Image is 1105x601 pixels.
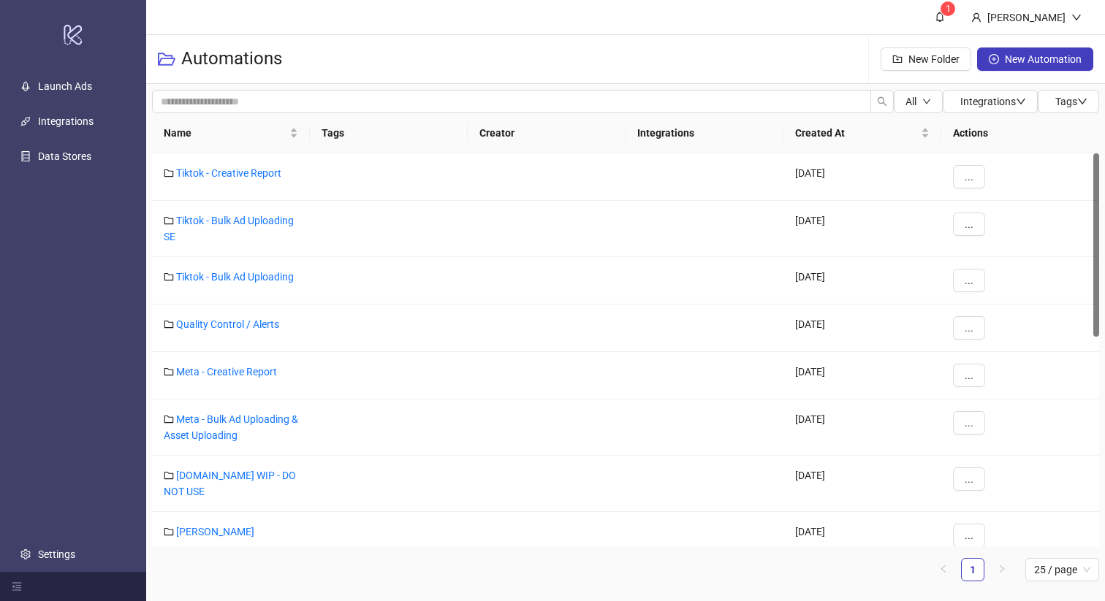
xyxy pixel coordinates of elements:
[881,47,971,71] button: New Folder
[960,96,1026,107] span: Integrations
[965,218,973,230] span: ...
[468,113,626,153] th: Creator
[783,305,941,352] div: [DATE]
[965,417,973,429] span: ...
[38,80,92,92] a: Launch Ads
[164,215,294,242] a: Tiktok - Bulk Ad Uploading SE
[783,257,941,305] div: [DATE]
[176,526,254,537] a: [PERSON_NAME]
[164,470,174,481] span: folder
[38,115,94,127] a: Integrations
[164,319,174,329] span: folder
[953,364,985,387] button: ...
[783,399,941,456] div: [DATE]
[965,275,973,286] span: ...
[164,272,174,282] span: folder
[932,558,955,581] li: Previous Page
[1055,96,1087,107] span: Tags
[38,150,91,162] a: Data Stores
[990,558,1014,581] li: Next Page
[962,559,984,581] a: 1
[932,558,955,581] button: left
[164,367,174,377] span: folder
[783,352,941,399] div: [DATE]
[1005,53,1082,65] span: New Automation
[783,153,941,201] div: [DATE]
[892,54,903,64] span: folder-add
[877,96,887,107] span: search
[38,548,75,560] a: Settings
[176,366,277,378] a: Meta - Creative Report
[176,167,281,179] a: Tiktok - Creative Report
[953,213,985,236] button: ...
[953,165,985,188] button: ...
[164,168,174,178] span: folder
[783,456,941,512] div: [DATE]
[1077,96,1087,107] span: down
[941,1,955,16] sup: 1
[953,524,985,547] button: ...
[965,529,973,541] span: ...
[953,467,985,491] button: ...
[12,581,22,592] span: menu-fold
[941,113,1099,153] th: Actions
[977,47,1093,71] button: New Automation
[998,564,1006,573] span: right
[894,90,943,113] button: Alldown
[795,125,918,141] span: Created At
[953,411,985,435] button: ...
[965,171,973,183] span: ...
[922,97,931,106] span: down
[989,54,999,64] span: plus-circle
[935,12,945,22] span: bell
[1016,96,1026,107] span: down
[783,201,941,257] div: [DATE]
[158,50,175,68] span: folder-open
[965,473,973,485] span: ...
[990,558,1014,581] button: right
[946,4,951,14] span: 1
[908,53,960,65] span: New Folder
[953,316,985,340] button: ...
[965,370,973,381] span: ...
[1025,558,1099,581] div: Page Size
[164,470,296,497] a: [DOMAIN_NAME] WIP - DO NOT USE
[1038,90,1099,113] button: Tagsdown
[176,318,279,330] a: Quality Control / Alerts
[965,322,973,334] span: ...
[152,113,310,153] th: Name
[310,113,468,153] th: Tags
[176,271,294,283] a: Tiktok - Bulk Ad Uploading
[1071,12,1082,23] span: down
[164,215,174,226] span: folder
[953,269,985,292] button: ...
[164,125,286,141] span: Name
[1034,559,1090,581] span: 25 / page
[961,558,984,581] li: 1
[905,96,916,107] span: All
[181,47,282,71] h3: Automations
[943,90,1038,113] button: Integrationsdown
[783,512,941,559] div: [DATE]
[626,113,783,153] th: Integrations
[164,527,174,537] span: folder
[164,414,174,424] span: folder
[939,564,948,573] span: left
[981,9,1071,26] div: [PERSON_NAME]
[164,413,298,441] a: Meta - Bulk Ad Uploading & Asset Uploading
[971,12,981,23] span: user
[783,113,941,153] th: Created At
